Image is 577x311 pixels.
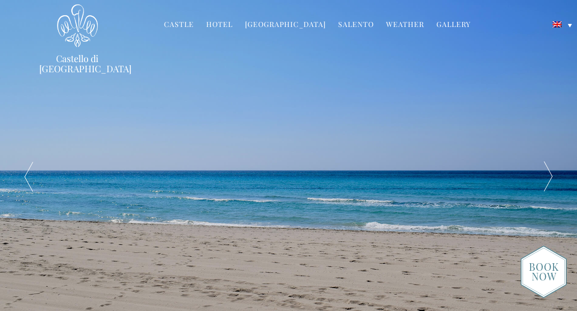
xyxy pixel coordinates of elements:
[338,19,374,31] a: Salento
[553,21,562,27] img: English
[245,19,326,31] a: [GEOGRAPHIC_DATA]
[520,245,567,298] img: new-booknow.png
[436,19,471,31] a: Gallery
[164,19,194,31] a: Castle
[386,19,424,31] a: Weather
[39,53,116,74] a: Castello di [GEOGRAPHIC_DATA]
[57,4,98,47] img: Castello di Ugento
[206,19,233,31] a: Hotel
